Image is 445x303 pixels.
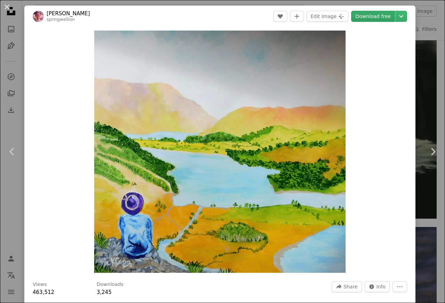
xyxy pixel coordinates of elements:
a: [PERSON_NAME] [47,10,90,17]
a: springwellion [47,17,75,22]
h3: Views [33,281,47,288]
button: Share this image [332,281,362,292]
img: a painting of a person sitting on a rock looking at a river [94,31,346,273]
span: Share [343,281,357,292]
button: Stats about this image [365,281,390,292]
button: Zoom in on this image [94,31,346,273]
button: More Actions [393,281,407,292]
button: Edit image [307,11,348,22]
button: Add to Collection [290,11,304,22]
button: Choose download size [395,11,407,22]
a: Next [421,118,445,185]
span: 3,245 [97,289,112,295]
span: Info [377,281,386,292]
h3: Downloads [97,281,123,288]
button: Like [273,11,287,22]
img: Go to Catherine Kay Greenup's profile [33,11,44,22]
span: 463,512 [33,289,54,295]
a: Download free [351,11,395,22]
